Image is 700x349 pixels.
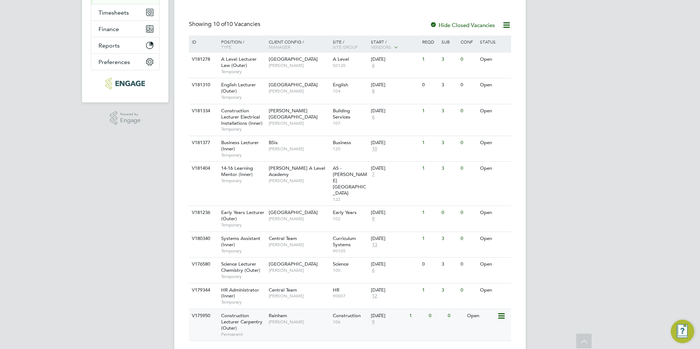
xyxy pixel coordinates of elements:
span: Science [333,261,349,267]
span: [GEOGRAPHIC_DATA] [269,56,318,62]
span: 120 [333,146,368,152]
span: A Level [333,56,349,62]
div: V181236 [190,206,216,219]
span: Temporary [221,222,265,228]
span: Systems Assistant (Inner) [221,235,260,248]
div: 3 [440,53,459,66]
div: 1 [420,53,439,66]
div: 3 [440,232,459,245]
span: Business Lecturer (Inner) [221,139,259,152]
div: [DATE] [371,210,418,216]
span: HR [333,287,339,293]
button: Reports [91,37,159,53]
div: Showing [189,20,262,28]
div: 0 [459,53,478,66]
div: 0 [440,206,459,219]
div: V180340 [190,232,216,245]
div: 1 [407,309,427,323]
div: 0 [420,78,439,92]
div: [DATE] [371,261,418,267]
span: Temporary [221,69,265,75]
span: 106 [333,319,368,325]
span: 13 [371,242,378,248]
span: Construction Lecturer Carpentry (Outer) [221,312,262,331]
span: Temporary [221,94,265,100]
span: 9 [371,319,376,325]
span: [PERSON_NAME] [269,120,329,126]
div: V181310 [190,78,216,92]
span: Early Years Lecturer (Outer) [221,209,264,222]
a: Powered byEngage [110,111,141,125]
span: Business [333,139,351,146]
div: Start / [369,35,420,54]
span: 10 Vacancies [213,20,260,28]
span: Construction Lecturer Electrical Installations (Inner) [221,108,262,126]
div: V176580 [190,258,216,271]
span: Temporary [221,126,265,132]
span: [PERSON_NAME] [269,178,329,184]
span: Temporary [221,274,265,279]
span: 50120 [333,63,368,68]
span: 102 [333,216,368,222]
div: V175950 [190,309,216,323]
span: [PERSON_NAME] [269,242,329,248]
span: Early Years [333,209,357,215]
span: [PERSON_NAME] [269,216,329,222]
span: Central Team [269,235,297,241]
span: HR Administrator (Inner) [221,287,259,299]
div: 1 [420,162,439,175]
div: V181377 [190,136,216,150]
div: 3 [440,136,459,150]
span: [PERSON_NAME] A Level Academy [269,165,325,177]
span: Temporary [221,299,265,305]
div: ID [190,35,216,48]
span: Curriculum Systems [333,235,356,248]
img: carbonrecruitment-logo-retina.png [105,78,145,89]
span: 90105 [333,248,368,254]
div: Open [478,284,510,297]
span: Reports [98,42,120,49]
div: V179344 [190,284,216,297]
div: Conf [459,35,478,48]
span: English [333,82,348,88]
div: Open [478,258,510,271]
div: Site / [331,35,369,53]
div: 0 [459,136,478,150]
div: Open [478,53,510,66]
button: Engage Resource Center [671,320,694,343]
span: 90007 [333,293,368,299]
span: [GEOGRAPHIC_DATA] [269,209,318,215]
div: [DATE] [371,56,418,63]
span: 104 [333,88,368,94]
div: [DATE] [371,236,418,242]
div: [DATE] [371,165,418,172]
div: 0 [459,78,478,92]
span: BSix [269,139,278,146]
span: Central Team [269,287,297,293]
button: Preferences [91,54,159,70]
span: 100 [333,267,368,273]
a: Go to home page [91,78,160,89]
span: Type [221,44,231,50]
span: Preferences [98,59,130,65]
span: Permanent [221,331,265,337]
div: [DATE] [371,287,418,293]
span: 122 [333,196,368,202]
div: Client Config / [267,35,331,53]
span: 9 [371,216,376,222]
span: Rainham [269,312,287,319]
span: Engage [120,117,141,124]
div: V181404 [190,162,216,175]
div: 3 [440,104,459,118]
span: Timesheets [98,9,129,16]
span: 6 [371,267,376,274]
div: 3 [440,258,459,271]
div: 0 [459,284,478,297]
div: Open [478,78,510,92]
span: Temporary [221,178,265,184]
div: 0 [459,206,478,219]
div: Open [478,104,510,118]
span: Science Lecturer Chemistry (Outer) [221,261,260,273]
span: 10 of [213,20,226,28]
button: Timesheets [91,4,159,20]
